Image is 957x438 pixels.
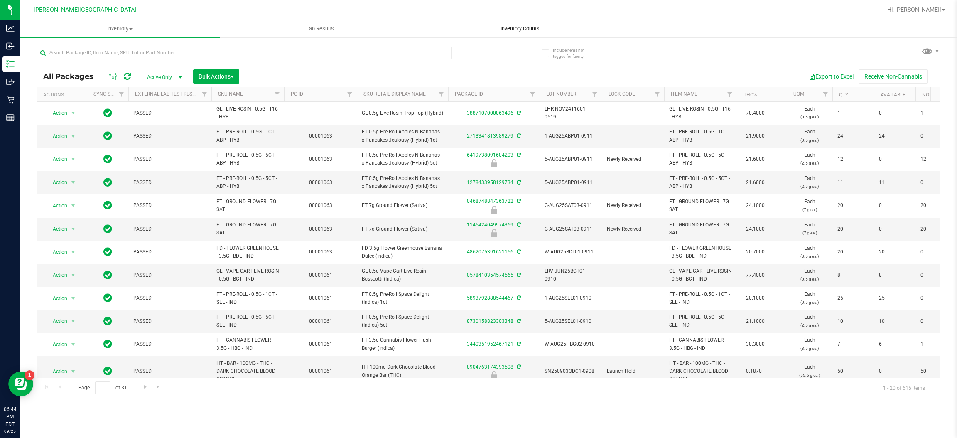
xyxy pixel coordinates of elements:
span: In Sync [103,269,112,281]
p: 06:44 PM EDT [4,406,16,428]
span: FT - PRE-ROLL - 0.5G - 1CT - SEL - IND [216,290,279,306]
span: select [68,153,79,165]
span: Sync from Compliance System [515,152,521,158]
iframe: Resource center unread badge [25,370,34,380]
span: FT - CANNABIS FLOWER - 3.5G - HBG - IND [216,336,279,352]
a: Filter [819,87,832,101]
a: 00001063 [309,156,332,162]
a: 0468748847363722 [467,198,513,204]
span: Each [792,290,827,306]
a: Filter [115,87,128,101]
p: 09/25 [4,428,16,434]
inline-svg: Retail [6,96,15,104]
span: 0 [879,225,910,233]
span: 20 [837,248,869,256]
span: Action [45,246,68,258]
span: In Sync [103,223,112,235]
a: Available [881,92,905,98]
span: 0 [920,132,952,140]
span: 5-AUG25ABP01-0911 [545,155,597,163]
span: FT 0.5g Pre-Roll Apples N Bananas x Pancakes Jealousy (Hybrid) 1ct [362,128,443,144]
span: [PERSON_NAME][GEOGRAPHIC_DATA] [34,6,136,13]
a: Go to the next page [139,381,151,393]
span: 50 [920,367,952,375]
span: FT - PRE-ROLL - 0.5G - 5CT - SEL - IND [216,313,279,329]
a: SKU Name [218,91,243,97]
span: 7 [837,340,869,348]
span: FT - CANNABIS FLOWER - 3.5G - HBG - IND [669,336,732,352]
span: FT - PRE-ROLL - 0.5G - 5CT - ABP - HYB [216,175,279,190]
span: 0.1870 [742,365,766,377]
span: Hi, [PERSON_NAME]! [887,6,941,13]
span: 8 [879,271,910,279]
span: 0 [920,294,952,302]
a: Package ID [455,91,483,97]
div: Newly Received [447,206,541,214]
span: 0 [920,271,952,279]
a: UOM [793,91,804,97]
span: PASSED [133,109,206,117]
span: 8 [837,271,869,279]
span: FT - GROUND FLOWER - 7G - SAT [216,198,279,214]
span: 20.7000 [742,246,769,258]
span: PASSED [133,155,206,163]
p: (0.5 g ea.) [792,136,827,144]
a: Filter [588,87,602,101]
span: GL 0.5g Vape Cart Live Rosin Bosscotti (Indica) [362,267,443,283]
span: FT - GROUND FLOWER - 7G - SAT [669,221,732,237]
span: FT 7g Ground Flower (Sativa) [362,225,443,233]
p: (3.5 g ea.) [792,344,827,352]
div: Newly Received [447,229,541,237]
span: 0 [879,109,910,117]
span: Include items not tagged for facility [553,47,594,59]
div: Actions [43,92,83,98]
span: 30.3000 [742,338,769,350]
span: FT - GROUND FLOWER - 7G - SAT [216,221,279,237]
span: FT 0.5g Pre-Roll Apples N Bananas x Pancakes Jealousy (Hybrid) 5ct [362,151,443,167]
span: HT 100mg Dark Chocolate Blood Orange Bar (THC) [362,363,443,379]
a: Filter [526,87,540,101]
span: 11 [837,179,869,187]
span: GL - VAPE CART LIVE ROSIN - 0.5G - BCT - IND [669,267,732,283]
span: Each [792,128,827,144]
span: 0 [879,202,910,209]
span: Sync from Compliance System [515,249,521,255]
a: Filter [198,87,211,101]
span: 1-AUG25SEL01-0910 [545,294,597,302]
span: FT 0.5g Pre-Roll Space Delight (Indica) 1ct [362,290,443,306]
p: (3.5 g ea.) [792,252,827,260]
a: 5893792888544467 [467,295,513,301]
span: select [68,177,79,188]
a: 3887107000063496 [467,110,513,116]
a: Filter [723,87,737,101]
span: Each [792,105,827,121]
span: 20 [837,225,869,233]
span: Each [792,336,827,352]
span: FT - PRE-ROLL - 0.5G - 1CT - ABP - HYB [669,128,732,144]
span: PASSED [133,202,206,209]
span: Newly Received [607,225,659,233]
inline-svg: Inventory [6,60,15,68]
span: 50 [837,367,869,375]
span: W-AUG25BDL01-0911 [545,248,597,256]
a: 00001063 [309,202,332,208]
a: 6419738091604203 [467,152,513,158]
span: 11 [879,179,910,187]
a: Sync Status [93,91,125,97]
span: FT 0.5g Pre-Roll Apples N Bananas x Pancakes Jealousy (Hybrid) 5ct [362,175,443,190]
span: select [68,269,79,281]
button: Receive Non-Cannabis [859,69,928,84]
span: Each [792,221,827,237]
span: FT - PRE-ROLL - 0.5G - 5CT - ABP - HYB [669,151,732,167]
a: THC% [744,92,757,98]
span: FT 3.5g Cannabis Flower Hash Burger (Indica) [362,336,443,352]
span: PASSED [133,271,206,279]
span: Each [792,175,827,190]
span: Page of 31 [71,381,134,394]
span: 1-AUG25ABP01-0911 [545,132,597,140]
span: Action [45,200,68,212]
a: Go to the last page [152,381,164,393]
span: Sync from Compliance System [515,110,521,116]
span: 20 [837,202,869,209]
span: 25 [879,294,910,302]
